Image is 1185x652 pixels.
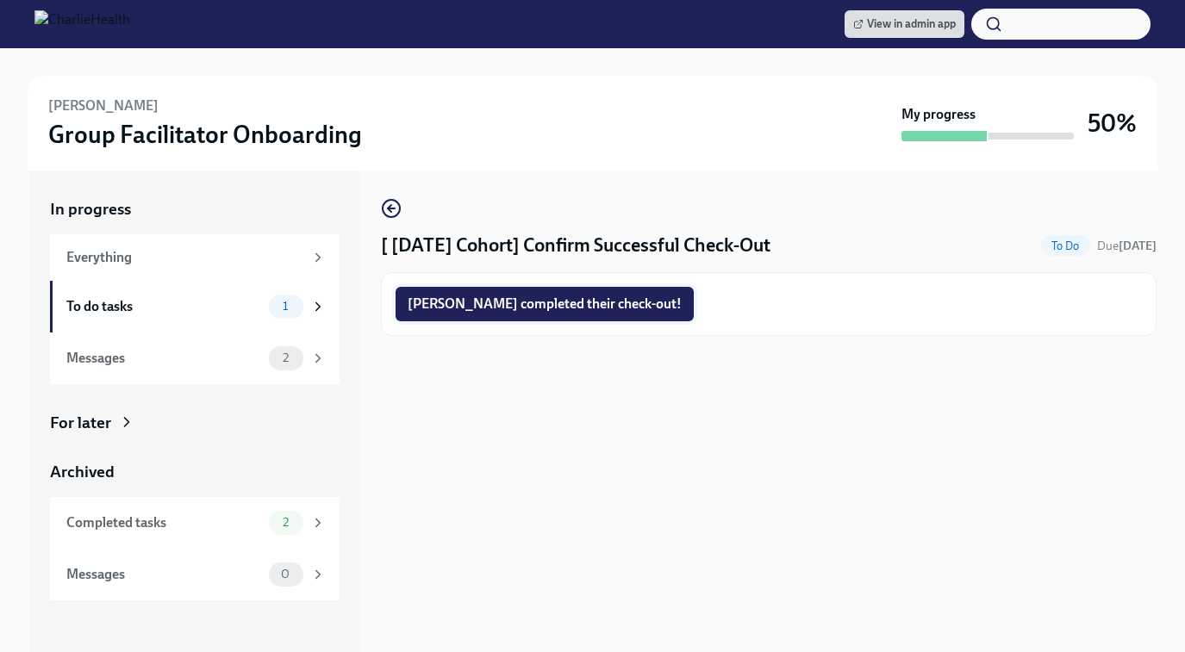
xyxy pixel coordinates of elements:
a: To do tasks1 [50,281,340,332]
div: Completed tasks [66,513,262,532]
div: For later [50,412,111,434]
strong: [DATE] [1119,239,1157,253]
span: View in admin app [853,16,956,33]
div: To do tasks [66,297,262,316]
a: Messages2 [50,332,340,384]
div: Messages [66,565,262,584]
strong: My progress [901,105,976,124]
span: 0 [271,568,300,581]
span: September 6th, 2025 10:00 [1097,238,1157,254]
a: In progress [50,198,340,220]
a: View in admin app [845,10,964,38]
a: For later [50,412,340,434]
h3: 50% [1088,108,1137,139]
div: Messages [66,349,262,368]
button: [PERSON_NAME] completed their check-out! [396,287,694,321]
span: Due [1097,239,1157,253]
span: 1 [272,300,298,313]
span: 2 [272,516,299,529]
span: To Do [1041,239,1090,252]
span: 2 [272,351,299,364]
a: Archived [50,461,340,483]
a: Completed tasks2 [50,497,340,549]
img: CharlieHealth [34,10,130,38]
a: Messages0 [50,549,340,600]
h4: [ [DATE] Cohort] Confirm Successful Check-Out [381,233,770,258]
span: [PERSON_NAME] completed their check-out! [408,295,682,313]
h6: [PERSON_NAME] [48,96,159,115]
div: Everything [66,248,303,267]
h3: Group Facilitator Onboarding [48,119,362,150]
a: Everything [50,234,340,281]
